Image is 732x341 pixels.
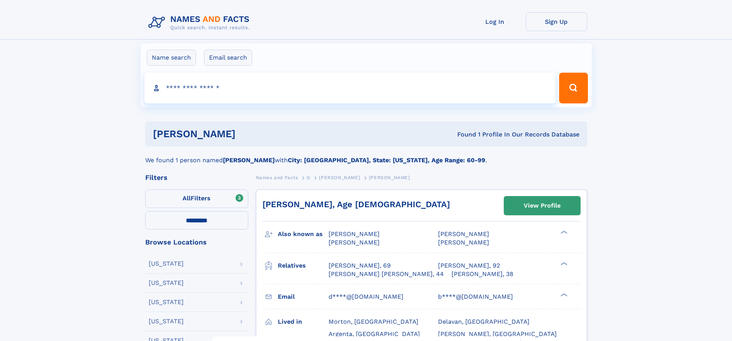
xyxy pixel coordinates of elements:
[526,12,587,31] a: Sign Up
[329,230,380,238] span: [PERSON_NAME]
[329,239,380,246] span: [PERSON_NAME]
[307,173,310,182] a: G
[144,73,556,103] input: search input
[256,173,298,182] a: Names and Facts
[278,315,329,328] h3: Lived in
[329,318,418,325] span: Morton, [GEOGRAPHIC_DATA]
[149,318,184,324] div: [US_STATE]
[223,156,275,164] b: [PERSON_NAME]
[278,290,329,303] h3: Email
[464,12,526,31] a: Log In
[149,261,184,267] div: [US_STATE]
[278,259,329,272] h3: Relatives
[319,175,360,180] span: [PERSON_NAME]
[145,190,248,208] label: Filters
[149,299,184,305] div: [US_STATE]
[319,173,360,182] a: [PERSON_NAME]
[346,130,579,139] div: Found 1 Profile In Our Records Database
[438,318,529,325] span: Delavan, [GEOGRAPHIC_DATA]
[183,195,191,202] span: All
[145,12,256,33] img: Logo Names and Facts
[145,174,248,181] div: Filters
[559,73,588,103] button: Search Button
[451,270,513,278] a: [PERSON_NAME], 38
[559,292,568,297] div: ❯
[149,280,184,286] div: [US_STATE]
[329,261,391,270] a: [PERSON_NAME], 69
[504,196,580,215] a: View Profile
[288,156,485,164] b: City: [GEOGRAPHIC_DATA], State: [US_STATE], Age Range: 60-99
[145,146,587,165] div: We found 1 person named with .
[153,129,347,139] h1: [PERSON_NAME]
[438,230,489,238] span: [PERSON_NAME]
[278,228,329,241] h3: Also known as
[369,175,410,180] span: [PERSON_NAME]
[329,270,444,278] a: [PERSON_NAME] [PERSON_NAME], 44
[559,230,568,235] div: ❯
[204,50,252,66] label: Email search
[329,330,420,338] span: Argenta, [GEOGRAPHIC_DATA]
[438,261,500,270] a: [PERSON_NAME], 92
[145,239,248,246] div: Browse Locations
[524,197,561,215] div: View Profile
[262,200,450,209] a: [PERSON_NAME], Age [DEMOGRAPHIC_DATA]
[559,261,568,266] div: ❯
[438,330,557,338] span: [PERSON_NAME], [GEOGRAPHIC_DATA]
[147,50,196,66] label: Name search
[307,175,310,180] span: G
[438,239,489,246] span: [PERSON_NAME]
